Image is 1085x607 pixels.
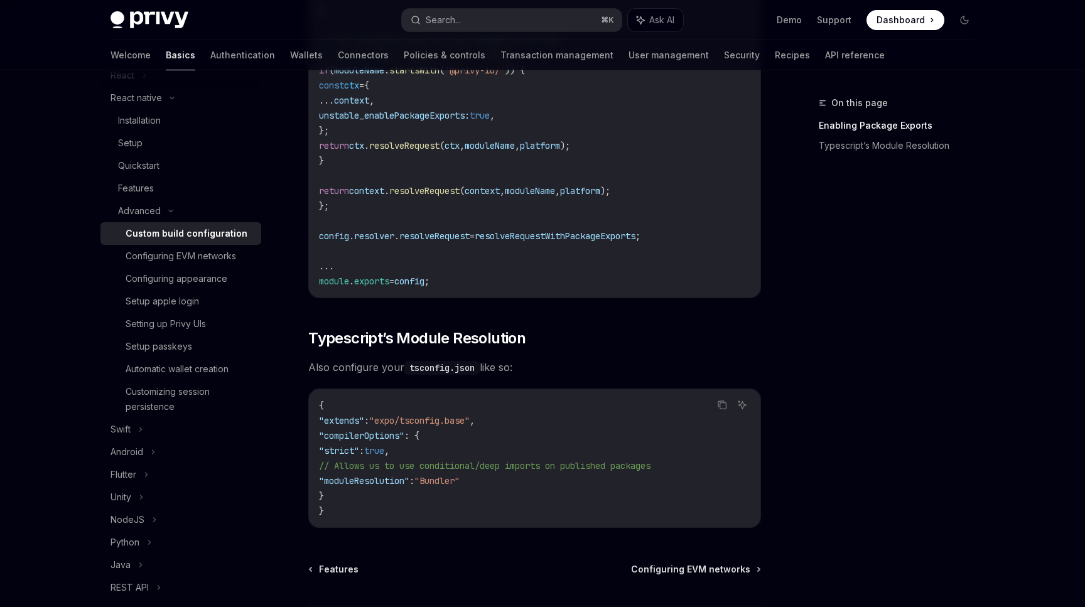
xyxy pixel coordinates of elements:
[319,230,349,242] span: config
[308,358,761,376] span: Also configure your like so:
[126,226,247,241] div: Custom build configuration
[819,136,985,156] a: Typescript’s Module Resolution
[520,140,560,151] span: platform
[354,276,389,287] span: exports
[319,125,329,136] span: };
[384,445,389,456] span: ,
[118,181,154,196] div: Features
[338,40,389,70] a: Connectors
[319,261,334,272] span: ...
[460,185,465,196] span: (
[465,185,500,196] span: context
[359,80,364,91] span: =
[319,110,470,121] span: unstable_enablePackageExports:
[364,140,369,151] span: .
[515,140,520,151] span: ,
[126,362,229,377] div: Automatic wallet creation
[319,490,324,502] span: }
[470,230,475,242] span: =
[601,15,614,25] span: ⌘ K
[111,467,136,482] div: Flutter
[166,40,195,70] a: Basics
[319,505,324,517] span: }
[465,140,515,151] span: moduleName
[445,65,505,76] span: '@privy-io/'
[424,276,429,287] span: ;
[734,397,750,413] button: Ask AI
[126,339,192,354] div: Setup passkeys
[319,185,349,196] span: return
[349,276,354,287] span: .
[628,9,683,31] button: Ask AI
[319,563,359,576] span: Features
[349,185,384,196] span: context
[404,40,485,70] a: Policies & controls
[111,11,188,29] img: dark logo
[126,271,227,286] div: Configuring appearance
[440,140,445,151] span: (
[404,430,419,441] span: : {
[389,276,394,287] span: =
[111,557,131,572] div: Java
[714,397,730,413] button: Copy the contents from the code block
[111,444,143,459] div: Android
[724,40,760,70] a: Security
[369,140,440,151] span: resolveRequest
[210,40,275,70] a: Authentication
[394,276,424,287] span: config
[100,380,261,418] a: Customizing session persistence
[126,294,199,309] div: Setup apple login
[877,14,925,26] span: Dashboard
[319,415,364,426] span: "extends"
[354,230,394,242] span: resolver
[100,335,261,358] a: Setup passkeys
[399,230,470,242] span: resolveRequest
[310,563,359,576] a: Features
[649,14,674,26] span: Ask AI
[349,230,354,242] span: .
[364,415,369,426] span: :
[389,185,460,196] span: resolveRequest
[359,445,364,456] span: :
[831,95,888,110] span: On this page
[126,384,254,414] div: Customizing session persistence
[631,563,750,576] span: Configuring EVM networks
[500,40,613,70] a: Transaction management
[560,140,570,151] span: );
[470,415,475,426] span: ,
[819,115,985,136] a: Enabling Package Exports
[334,65,384,76] span: moduleName
[118,136,143,151] div: Setup
[100,267,261,290] a: Configuring appearance
[319,140,349,151] span: return
[111,535,139,550] div: Python
[349,140,364,151] span: ctx
[111,490,131,505] div: Unity
[364,445,384,456] span: true
[440,65,445,76] span: (
[100,109,261,132] a: Installation
[394,230,399,242] span: .
[118,113,161,128] div: Installation
[111,90,162,105] div: React native
[866,10,944,30] a: Dashboard
[600,185,610,196] span: );
[505,185,555,196] span: moduleName
[319,155,324,166] span: }
[319,95,334,106] span: ...
[290,40,323,70] a: Wallets
[100,358,261,380] a: Automatic wallet creation
[111,580,149,595] div: REST API
[111,40,151,70] a: Welcome
[329,65,334,76] span: (
[100,313,261,335] a: Setting up Privy UIs
[500,185,505,196] span: ,
[389,65,440,76] span: startsWith
[334,95,369,106] span: context
[409,475,414,486] span: :
[100,222,261,245] a: Custom build configuration
[402,9,622,31] button: Search...⌘K
[319,400,324,411] span: {
[460,140,465,151] span: ,
[445,140,460,151] span: ctx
